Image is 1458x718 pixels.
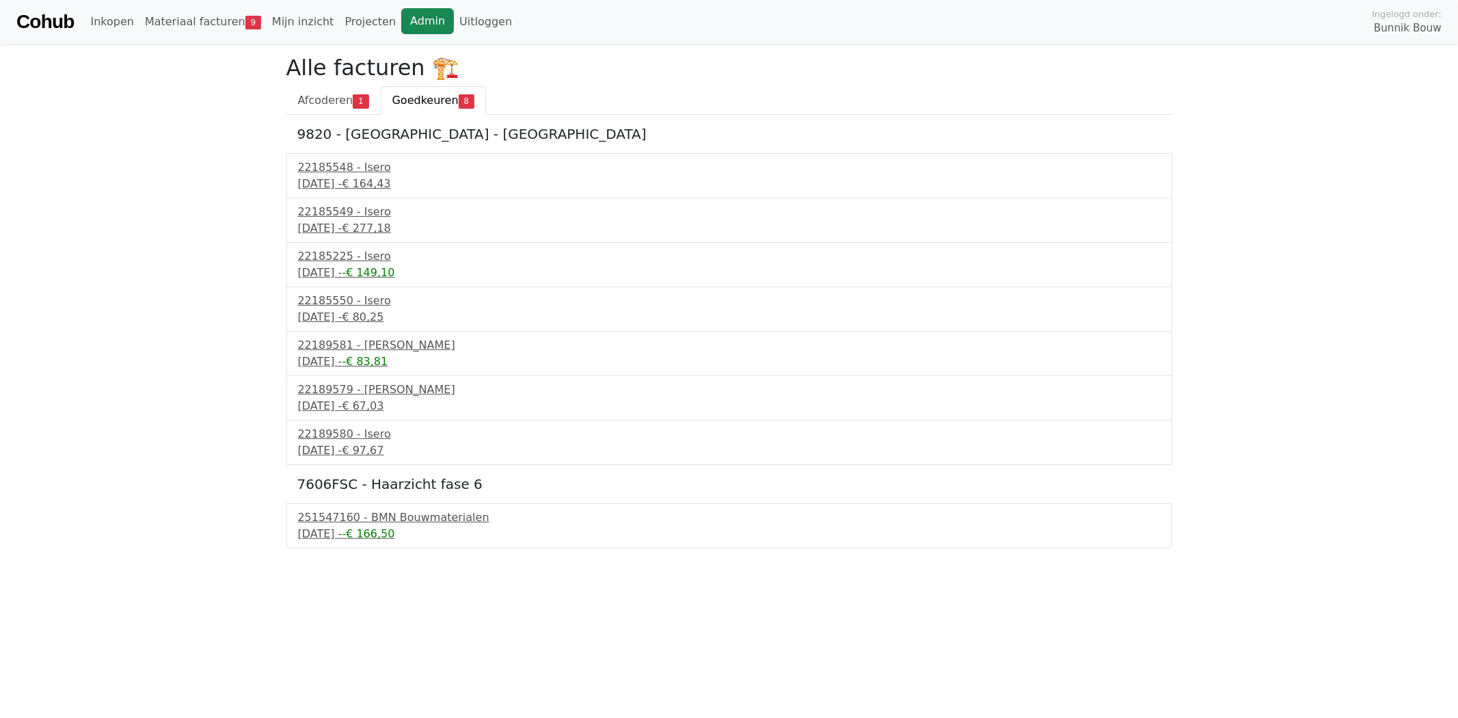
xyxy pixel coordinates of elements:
span: € 164,43 [342,177,390,190]
a: 22185225 - Isero[DATE] --€ 149,10 [298,248,1161,281]
span: 8 [459,94,474,108]
div: 22185549 - Isero [298,204,1161,220]
a: 22185548 - Isero[DATE] -€ 164,43 [298,159,1161,192]
span: € 97,67 [342,444,383,457]
div: [DATE] - [298,176,1161,192]
a: Inkopen [85,8,139,36]
span: € 80,25 [342,310,383,323]
div: [DATE] - [298,526,1161,542]
a: Materiaal facturen9 [139,8,267,36]
div: [DATE] - [298,354,1161,370]
div: 22185550 - Isero [298,293,1161,309]
span: Afcoderen [298,94,353,107]
a: 22189579 - [PERSON_NAME][DATE] -€ 67,03 [298,382,1161,414]
a: Goedkeuren8 [381,86,486,115]
div: 22189581 - [PERSON_NAME] [298,337,1161,354]
div: [DATE] - [298,442,1161,459]
span: -€ 166,50 [342,527,394,540]
span: 1 [353,94,368,108]
a: 22185549 - Isero[DATE] -€ 277,18 [298,204,1161,237]
span: € 277,18 [342,222,390,235]
div: 22185225 - Isero [298,248,1161,265]
span: € 67,03 [342,399,383,412]
a: Uitloggen [454,8,517,36]
a: Cohub [16,5,74,38]
div: [DATE] - [298,309,1161,325]
div: [DATE] - [298,398,1161,414]
div: 22189579 - [PERSON_NAME] [298,382,1161,398]
div: 22185548 - Isero [298,159,1161,176]
a: Projecten [339,8,401,36]
a: Mijn inzicht [267,8,340,36]
span: -€ 149,10 [342,266,394,279]
div: 251547160 - BMN Bouwmaterialen [298,509,1161,526]
div: [DATE] - [298,220,1161,237]
a: 251547160 - BMN Bouwmaterialen[DATE] --€ 166,50 [298,509,1161,542]
a: 22185550 - Isero[DATE] -€ 80,25 [298,293,1161,325]
h2: Alle facturen 🏗️ [286,55,1172,81]
a: Admin [401,8,454,34]
h5: 9820 - [GEOGRAPHIC_DATA] - [GEOGRAPHIC_DATA] [297,126,1161,142]
span: Goedkeuren [392,94,459,107]
h5: 7606FSC - Haarzicht fase 6 [297,476,1161,492]
div: 22189580 - Isero [298,426,1161,442]
div: [DATE] - [298,265,1161,281]
span: Bunnik Bouw [1374,21,1442,36]
a: 22189580 - Isero[DATE] -€ 97,67 [298,426,1161,459]
a: 22189581 - [PERSON_NAME][DATE] --€ 83,81 [298,337,1161,370]
span: -€ 83,81 [342,355,388,368]
span: 9 [245,16,261,29]
a: Afcoderen1 [286,86,381,115]
span: Ingelogd onder: [1372,8,1442,21]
